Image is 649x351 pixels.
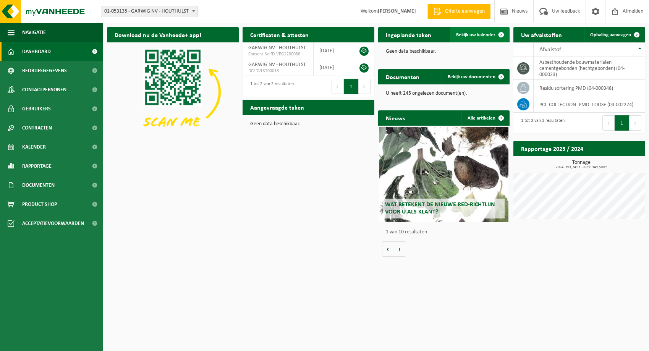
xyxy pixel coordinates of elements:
div: 1 tot 3 van 3 resultaten [517,115,565,131]
img: Download de VHEPlus App [107,42,239,141]
span: Dashboard [22,42,51,61]
strong: [PERSON_NAME] [378,8,416,14]
span: Contactpersonen [22,80,66,99]
button: Previous [602,115,615,131]
h2: Ingeplande taken [378,27,439,42]
span: Contracten [22,118,52,137]
td: [DATE] [314,59,351,76]
h3: Tonnage [517,160,645,169]
a: Bekijk rapportage [588,156,644,171]
span: Navigatie [22,23,46,42]
span: Gebruikers [22,99,51,118]
h2: Download nu de Vanheede+ app! [107,27,209,42]
span: Acceptatievoorwaarden [22,214,84,233]
td: residu sortering PMD (04-000348) [534,80,645,96]
button: Volgende [394,241,406,257]
a: Ophaling aanvragen [584,27,644,42]
span: Consent-SelfD-VEG2200088 [248,51,308,57]
a: Alle artikelen [461,110,509,126]
a: Wat betekent de nieuwe RED-richtlijn voor u als klant? [379,127,508,222]
span: Product Shop [22,195,57,214]
h2: Nieuws [378,110,413,125]
span: Kalender [22,137,46,157]
span: Offerte aanvragen [443,8,487,15]
a: Bekijk uw documenten [442,69,509,84]
span: Bekijk uw documenten [448,74,495,79]
span: Rapportage [22,157,52,176]
button: Previous [332,79,344,94]
div: 1 tot 2 van 2 resultaten [246,78,294,95]
span: Bekijk uw kalender [456,32,495,37]
a: Offerte aanvragen [427,4,490,19]
span: DCSDVLST00018 [248,68,308,74]
span: GARWIG NV - HOUTHULST [248,45,306,51]
span: Ophaling aanvragen [590,32,631,37]
p: Geen data beschikbaar. [250,121,367,127]
button: 1 [615,115,630,131]
span: Afvalstof [539,47,561,53]
span: Wat betekent de nieuwe RED-richtlijn voor u als klant? [385,202,495,215]
h2: Certificaten & attesten [243,27,316,42]
a: Bekijk uw kalender [450,27,509,42]
span: Documenten [22,176,55,195]
button: 1 [344,79,359,94]
span: 2024: 393,741 t - 2025: 349,500 t [517,165,645,169]
button: Next [630,115,641,131]
td: PCI_COLLECTION_PMD_LOOSE (04-002274) [534,96,645,113]
button: Vorige [382,241,394,257]
h2: Rapportage 2025 / 2024 [513,141,591,156]
td: [DATE] [314,42,351,59]
p: Geen data beschikbaar. [386,49,502,54]
p: U heeft 245 ongelezen document(en). [386,91,502,96]
span: GARWIG NV - HOUTHULST [248,62,306,68]
h2: Uw afvalstoffen [513,27,570,42]
h2: Aangevraagde taken [243,100,312,115]
span: 01-053135 - GARWIG NV - HOUTHULST [101,6,197,17]
button: Next [359,79,371,94]
td: asbesthoudende bouwmaterialen cementgebonden (hechtgebonden) (04-000023) [534,57,645,80]
h2: Documenten [378,69,427,84]
p: 1 van 10 resultaten [386,230,506,235]
span: Bedrijfsgegevens [22,61,67,80]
